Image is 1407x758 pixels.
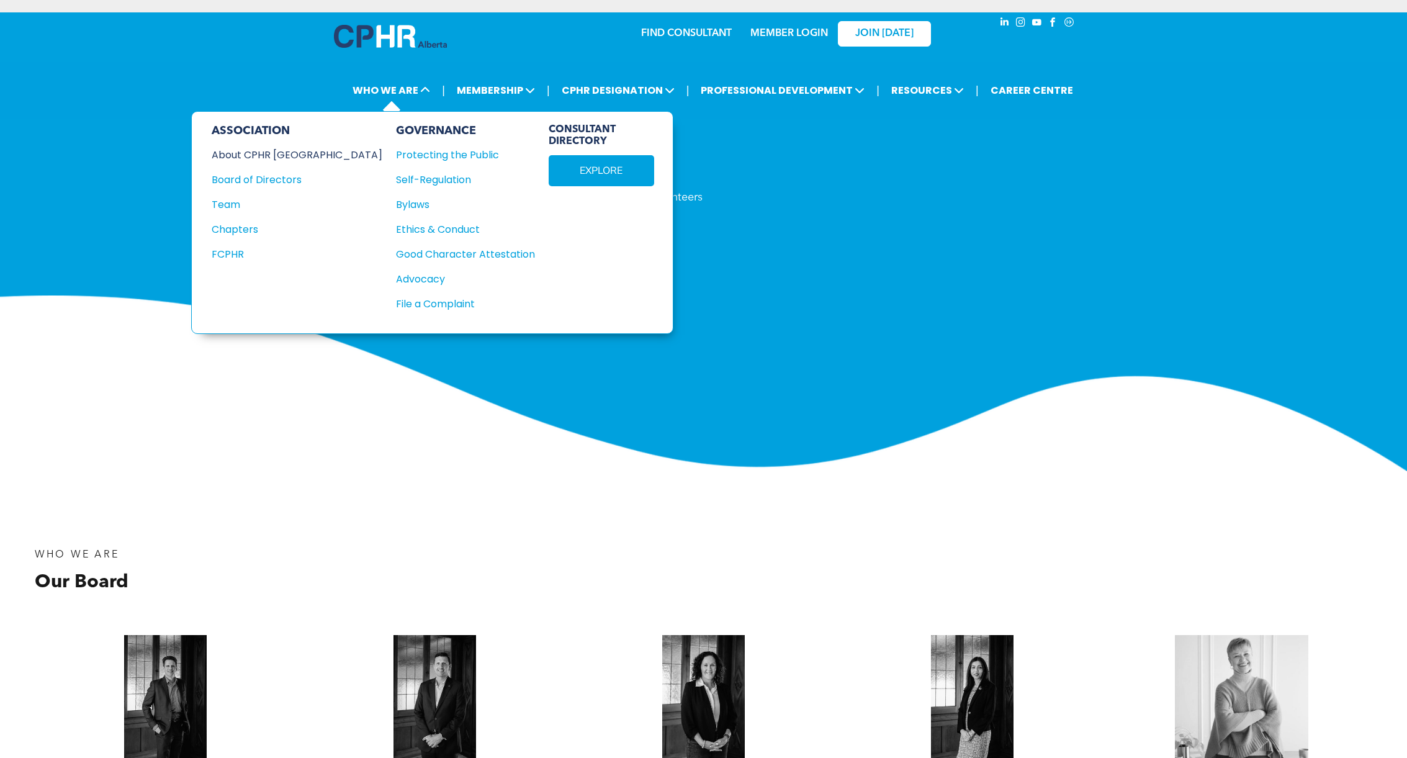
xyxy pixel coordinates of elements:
a: Ethics & Conduct [396,222,535,237]
div: ASSOCIATION [212,124,382,138]
a: instagram [1014,16,1028,32]
div: Bylaws [396,197,521,212]
a: youtube [1030,16,1044,32]
a: FCPHR [212,246,382,262]
div: Self-Regulation [396,172,521,187]
a: EXPLORE [549,155,654,186]
div: Board of Directors [212,172,366,187]
div: Good Character Attestation [396,246,521,262]
a: Board of Directors [212,172,382,187]
a: Bylaws [396,197,535,212]
li: | [547,78,550,103]
a: Team [212,197,382,212]
span: CONSULTANT DIRECTORY [549,124,654,148]
a: File a Complaint [396,296,535,312]
span: WHO WE ARE [349,79,434,102]
div: Team [212,197,366,212]
li: | [442,78,445,103]
a: facebook [1046,16,1060,32]
a: linkedin [998,16,1012,32]
span: MEMBERSHIP [453,79,539,102]
div: Advocacy [396,271,521,287]
div: File a Complaint [396,296,521,312]
li: | [686,78,690,103]
a: Self-Regulation [396,172,535,187]
div: FCPHR [212,246,366,262]
a: About CPHR [GEOGRAPHIC_DATA] [212,147,382,163]
span: WHO WE ARE [35,550,119,560]
a: Social network [1063,16,1076,32]
span: Our Board [35,573,128,592]
div: About CPHR [GEOGRAPHIC_DATA] [212,147,366,163]
div: Protecting the Public [396,147,521,163]
span: JOIN [DATE] [855,28,914,40]
span: RESOURCES [888,79,968,102]
a: MEMBER LOGIN [750,29,828,38]
a: Chapters [212,222,382,237]
div: GOVERNANCE [396,124,535,138]
li: | [976,78,979,103]
a: FIND CONSULTANT [641,29,732,38]
a: JOIN [DATE] [838,21,931,47]
li: | [876,78,879,103]
a: CAREER CENTRE [987,79,1077,102]
a: Protecting the Public [396,147,535,163]
span: CPHR DESIGNATION [558,79,678,102]
img: A blue and white logo for cp alberta [334,25,447,48]
div: Ethics & Conduct [396,222,521,237]
span: PROFESSIONAL DEVELOPMENT [697,79,868,102]
a: Advocacy [396,271,535,287]
a: Good Character Attestation [396,246,535,262]
div: Chapters [212,222,366,237]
